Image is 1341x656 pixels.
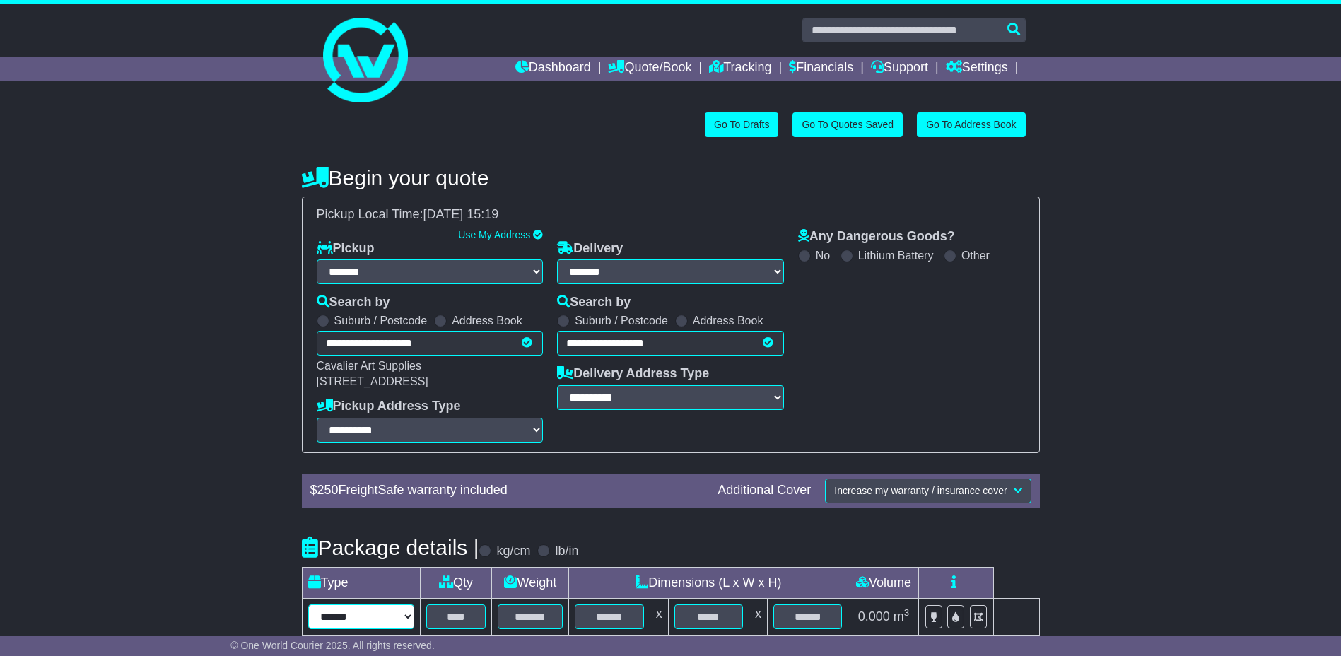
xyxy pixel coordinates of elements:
[608,57,691,81] a: Quote/Book
[302,536,479,559] h4: Package details |
[871,57,928,81] a: Support
[557,241,623,257] label: Delivery
[317,295,390,310] label: Search by
[575,314,668,327] label: Suburb / Postcode
[792,112,903,137] a: Go To Quotes Saved
[302,166,1040,189] h4: Begin your quote
[317,360,422,372] span: Cavalier Art Supplies
[816,249,830,262] label: No
[317,375,428,387] span: [STREET_ADDRESS]
[555,544,578,559] label: lb/in
[789,57,853,81] a: Financials
[917,112,1025,137] a: Go To Address Book
[334,314,428,327] label: Suburb / Postcode
[515,57,591,81] a: Dashboard
[650,598,668,635] td: x
[557,366,709,382] label: Delivery Address Type
[317,241,375,257] label: Pickup
[317,399,461,414] label: Pickup Address Type
[230,640,435,651] span: © One World Courier 2025. All rights reserved.
[705,112,778,137] a: Go To Drafts
[496,544,530,559] label: kg/cm
[848,567,919,598] td: Volume
[749,598,768,635] td: x
[303,483,711,498] div: $ FreightSafe warranty included
[492,567,569,598] td: Weight
[693,314,763,327] label: Address Book
[710,483,818,498] div: Additional Cover
[961,249,990,262] label: Other
[569,567,848,598] td: Dimensions (L x W x H)
[557,295,631,310] label: Search by
[825,479,1031,503] button: Increase my warranty / insurance cover
[894,609,910,623] span: m
[458,229,530,240] a: Use My Address
[420,567,492,598] td: Qty
[834,485,1007,496] span: Increase my warranty / insurance cover
[858,609,890,623] span: 0.000
[709,57,771,81] a: Tracking
[302,567,420,598] td: Type
[858,249,934,262] label: Lithium Battery
[317,483,339,497] span: 250
[452,314,522,327] label: Address Book
[423,207,499,221] span: [DATE] 15:19
[946,57,1008,81] a: Settings
[798,229,955,245] label: Any Dangerous Goods?
[904,607,910,618] sup: 3
[310,207,1032,223] div: Pickup Local Time:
